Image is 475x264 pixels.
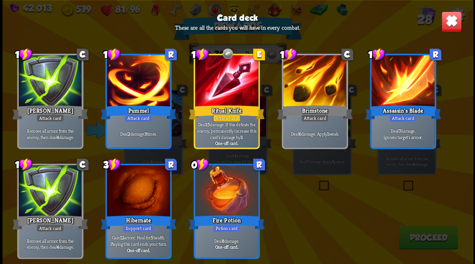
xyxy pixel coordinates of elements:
div: Attack card [389,114,417,122]
p: Deal damage. Apply weak. [285,131,345,137]
b: 12 [120,234,124,241]
div: [PERSON_NAME] [12,214,88,231]
b: 2 [128,131,130,137]
div: [PERSON_NAME] [12,104,88,121]
div: Brimstone [277,104,353,121]
div: 1 [15,158,32,171]
div: 1 [191,48,209,61]
div: R [429,48,441,60]
div: 3 [103,158,121,171]
b: 8 [222,238,224,244]
b: 7 [398,128,400,134]
b: One-off card. [127,247,150,253]
p: Remove all armor from the enemy, then deal damage. [20,238,80,250]
p: Deal damage. Ignores target's armor. [373,128,433,140]
b: 6 [298,131,301,137]
b: 15 [205,121,209,128]
div: 1 [15,48,32,61]
h3: Card deck [217,13,258,22]
div: E [253,48,265,60]
p: Deal damage. [196,238,256,244]
p: These are all the cards you will have in every combat. [175,24,300,31]
div: C [77,159,89,170]
div: C [77,48,89,60]
b: One-off card. [215,244,238,250]
b: 4 [57,134,59,140]
img: Metal rune - Reflect 5 damage back to the attacker this round. [222,48,233,60]
div: 1 [368,48,385,61]
div: 1 [103,48,121,61]
div: Pummel [101,104,176,121]
div: 0 [191,158,209,171]
div: Potion card [213,224,240,232]
div: Hibernate [101,214,176,231]
b: 5 [150,234,153,241]
div: Assassin's Blade [365,104,441,121]
div: Fire Potion [189,214,265,231]
div: R [165,159,177,170]
b: 1 [327,131,329,137]
b: 3 [144,131,147,137]
p: Remove all armor from the enemy, then deal damage. [20,128,80,140]
div: Attack card [301,114,328,122]
img: Close_Button.png [441,11,461,31]
div: R [165,48,177,60]
div: Support card [123,224,153,232]
p: Deal damage times. [108,131,168,137]
div: Attack card [124,114,152,122]
div: 1 [279,48,297,61]
div: Ritual Knife [189,104,265,121]
p: Gain armor. Heal for health. Playing this card ends your turn. [108,234,168,247]
b: 4 [57,244,59,250]
div: Attack card [36,224,64,232]
div: R [253,159,265,170]
b: One-off card. [215,140,238,146]
div: Attack card [36,114,64,122]
p: Deal damage. If this defeats the enemy, permanently increase this card's damage by . [196,121,256,140]
div: Attack card [213,114,240,122]
b: 3 [240,134,242,140]
div: C [341,48,353,60]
